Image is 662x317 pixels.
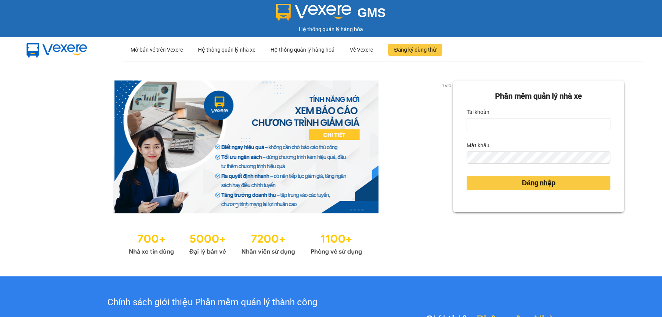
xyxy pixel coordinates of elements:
[440,80,453,90] p: 1 of 3
[2,25,660,33] div: Hệ thống quản lý hàng hóa
[467,139,489,151] label: Mật khẩu
[198,38,255,62] div: Hệ thống quản lý nhà xe
[38,80,49,213] button: previous slide / item
[276,4,351,21] img: logo 2
[467,90,610,102] div: Phần mềm quản lý nhà xe
[394,46,436,54] span: Đăng ký dùng thử
[270,38,335,62] div: Hệ thống quản lý hàng hoá
[467,176,610,190] button: Đăng nhập
[46,295,378,310] div: Chính sách giới thiệu Phần mềm quản lý thành công
[19,37,95,62] img: mbUUG5Q.png
[467,151,610,164] input: Mật khẩu
[442,80,453,213] button: next slide / item
[522,178,555,188] span: Đăng nhập
[235,204,238,207] li: slide item 1
[129,229,362,257] img: Statistics.png
[350,38,373,62] div: Về Vexere
[276,11,386,17] a: GMS
[467,106,489,118] label: Tài khoản
[131,38,183,62] div: Mở bán vé trên Vexere
[253,204,256,207] li: slide item 3
[357,6,386,20] span: GMS
[388,44,442,56] button: Đăng ký dùng thử
[467,118,610,130] input: Tài khoản
[244,204,247,207] li: slide item 2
